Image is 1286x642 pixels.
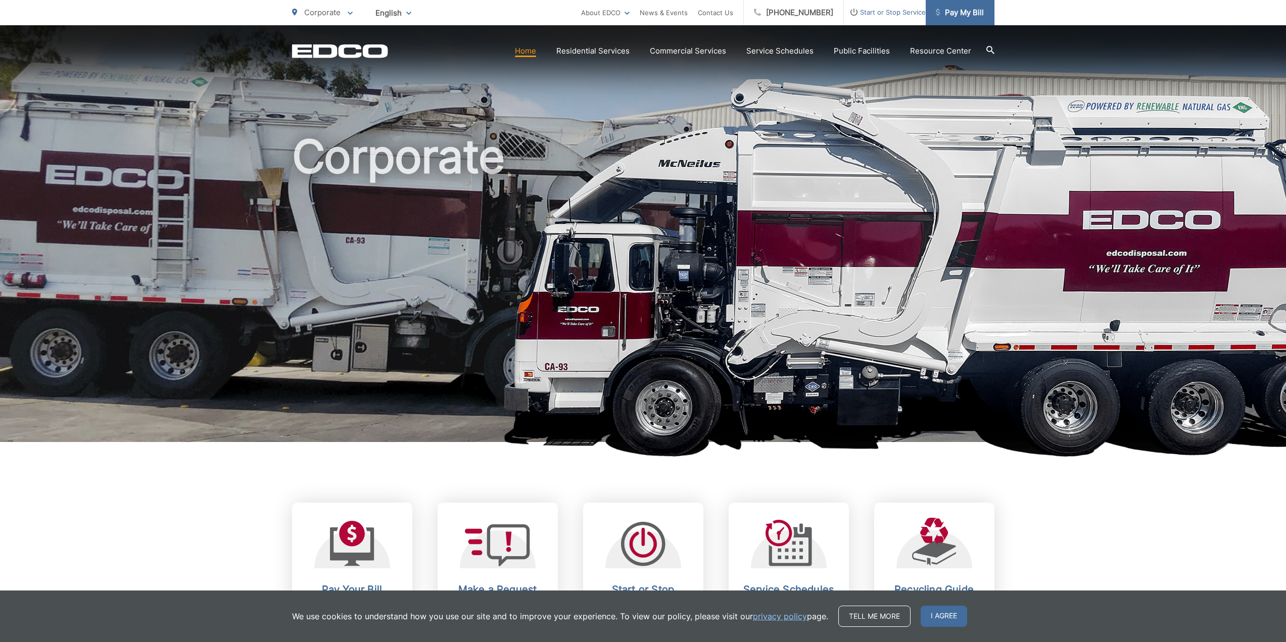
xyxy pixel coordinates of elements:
span: Corporate [304,8,341,17]
h2: Make a Request [448,583,548,596]
a: About EDCO [581,7,630,19]
p: We use cookies to understand how you use our site and to improve your experience. To view our pol... [292,610,828,622]
a: Contact Us [698,7,733,19]
a: Resource Center [910,45,971,57]
a: Tell me more [838,606,911,627]
a: EDCD logo. Return to the homepage. [292,44,388,58]
h2: Pay Your Bill [302,583,402,596]
a: Service Schedules [746,45,814,57]
h2: Start or Stop Service [593,583,693,608]
a: Commercial Services [650,45,726,57]
span: I agree [921,606,967,627]
a: Public Facilities [834,45,890,57]
span: English [368,4,419,22]
a: Residential Services [556,45,630,57]
a: News & Events [640,7,688,19]
span: Pay My Bill [936,7,984,19]
h1: Corporate [292,131,994,451]
a: privacy policy [753,610,807,622]
h2: Service Schedules [739,583,839,596]
h2: Recycling Guide [884,583,984,596]
a: Home [515,45,536,57]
